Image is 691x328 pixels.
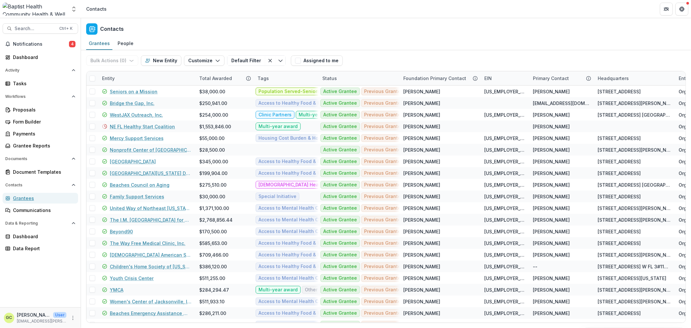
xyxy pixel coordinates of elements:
[3,193,78,204] a: Grantees
[323,310,357,316] span: Active Grantee
[199,310,226,317] div: $286,211.00
[598,182,671,188] div: [STREET_ADDRESS] [GEOGRAPHIC_DATA] US 32250
[533,146,570,153] div: [PERSON_NAME]
[403,158,440,165] div: [PERSON_NAME]
[533,111,570,118] div: [PERSON_NAME]
[254,71,318,85] div: Tags
[484,170,525,177] div: [US_EMPLOYER_IDENTIFICATION_NUMBER]
[3,180,78,190] button: Open Contacts
[291,55,343,66] button: Assigned to me
[86,37,112,50] a: Grantees
[3,39,78,49] button: Notifications4
[403,275,440,282] div: [PERSON_NAME]
[323,229,357,234] span: Active Grantee
[259,229,326,234] span: Access to Mental Health Care
[364,89,404,94] span: Previous Grantee
[323,217,357,223] span: Active Grantee
[533,263,537,270] div: --
[259,89,320,94] span: Population Served-Seniors
[598,135,641,142] div: [STREET_ADDRESS]
[323,147,357,153] span: Active Grantee
[533,287,570,293] div: [PERSON_NAME]
[259,240,348,246] span: Access to Healthy Food & Food Security
[399,71,480,85] div: Foundation Primary Contact
[199,240,227,247] div: $585,653.00
[323,299,357,304] span: Active Grantee
[323,264,357,269] span: Active Grantee
[17,318,66,324] p: [EMAIL_ADDRESS][PERSON_NAME][DOMAIN_NAME]
[259,159,348,164] span: Access to Healthy Food & Food Security
[69,3,78,16] button: Open entity switcher
[403,298,440,305] div: [PERSON_NAME]
[364,194,404,199] span: Previous Grantee
[3,167,78,177] a: Document Templates
[323,170,357,176] span: Active Grantee
[484,193,525,200] div: [US_EMPLOYER_IDENTIFICATION_NUMBER]
[259,205,326,211] span: Access to Mental Health Care
[533,193,570,200] div: [PERSON_NAME]
[259,135,346,141] span: Housing Cost Burden & Homelessness
[110,170,191,177] a: [GEOGRAPHIC_DATA][US_STATE] Dept. of Nutrition & Dietetics
[259,287,298,293] span: Multi-year award
[403,146,440,153] div: [PERSON_NAME]
[199,111,228,118] div: $254,000.00
[598,146,671,153] div: [STREET_ADDRESS][PERSON_NAME]
[13,41,69,47] span: Notifications
[3,23,78,34] button: Search...
[13,80,73,87] div: Tasks
[364,159,404,164] span: Previous Grantee
[3,154,78,164] button: Open Documents
[484,310,525,317] div: [US_EMPLOYER_IDENTIFICATION_NUMBER]
[199,275,225,282] div: $511,255.00
[259,170,348,176] span: Access to Healthy Food & Food Security
[323,240,357,246] span: Active Grantee
[364,182,404,188] span: Previous Grantee
[364,124,404,129] span: Previous Grantee
[484,252,525,258] div: [US_EMPLOYER_IDENTIFICATION_NUMBER]
[660,3,673,16] button: Partners
[403,287,440,293] div: [PERSON_NAME]
[13,195,73,202] div: Grantees
[69,41,75,47] span: 4
[110,252,191,258] a: [DEMOGRAPHIC_DATA] American Social Services
[598,310,641,317] div: [STREET_ADDRESS]
[364,100,404,106] span: Previous Grantee
[184,55,225,66] button: Customize
[199,252,228,258] div: $709,466.00
[3,218,78,228] button: Open Data & Reporting
[3,52,78,63] a: Dashboard
[318,71,399,85] div: Status
[598,170,641,177] div: [STREET_ADDRESS]
[364,240,404,246] span: Previous Grantee
[598,100,671,107] div: [STREET_ADDRESS][PERSON_NAME]
[15,26,55,31] span: Search...
[110,100,155,107] a: Bridge the Gap, Inc.
[110,123,175,130] a: NE FL Healthy Start Coalition
[3,140,78,151] a: Grantee Reports
[484,158,525,165] div: [US_EMPLOYER_IDENTIFICATION_NUMBER]
[598,263,671,270] div: [STREET_ADDRESS] W FL 3#1147 Orlando FL 32822
[100,26,124,32] h2: Contacts
[533,182,570,188] div: [PERSON_NAME]
[598,275,666,282] div: [STREET_ADDRESS][US_STATE]
[323,322,357,328] span: Active Grantee
[195,71,254,85] div: Total Awarded
[403,205,440,212] div: [PERSON_NAME]
[3,205,78,216] a: Communications
[323,124,357,129] span: Active Grantee
[403,170,440,177] div: [PERSON_NAME]
[259,264,348,269] span: Access to Healthy Food & Food Security
[403,111,440,118] div: [PERSON_NAME]
[110,287,123,293] a: YMCA
[5,221,69,226] span: Data & Reporting
[13,118,73,125] div: Form Builder
[13,142,73,149] div: Grantee Reports
[533,217,570,223] div: [PERSON_NAME]
[364,264,404,269] span: Previous Grantee
[305,287,317,293] span: Other
[364,112,404,118] span: Previous Grantee
[259,299,326,304] span: Access to Mental Health Care
[13,130,73,137] div: Payments
[13,233,73,240] div: Dashboard
[259,194,296,199] span: Special Initiative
